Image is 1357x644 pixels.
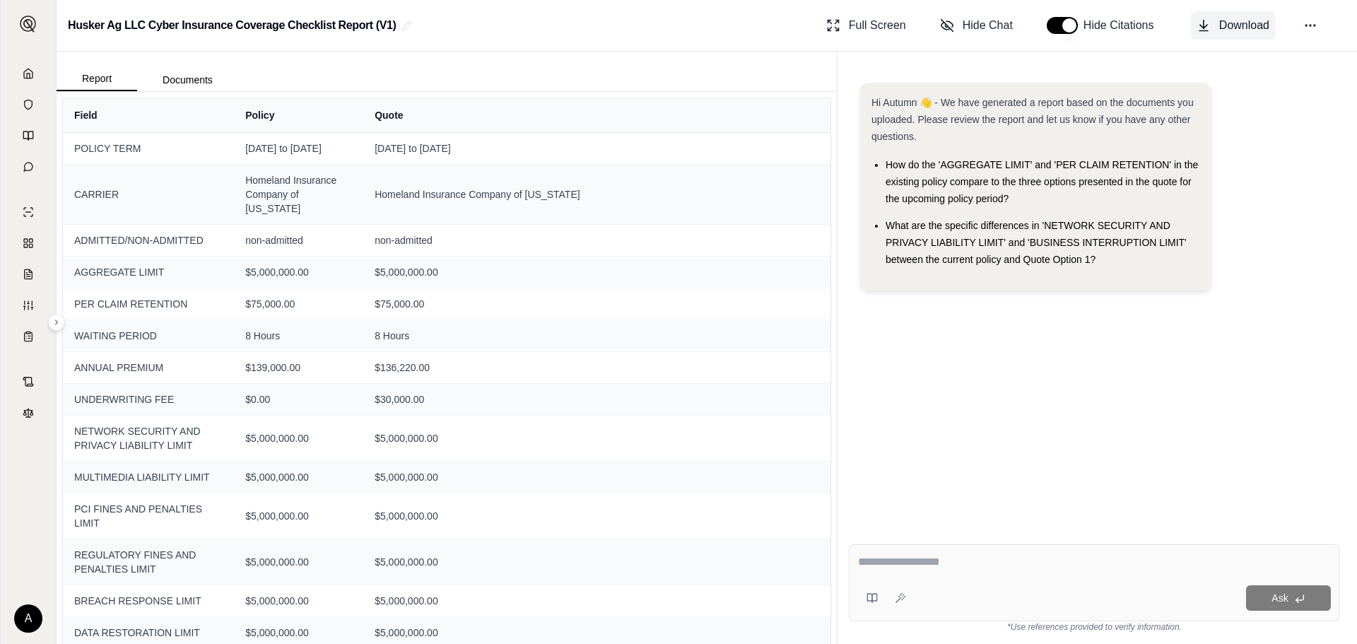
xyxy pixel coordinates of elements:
span: $75,000.00 [375,297,819,311]
button: Expand sidebar [48,314,65,331]
button: Full Screen [821,11,912,40]
span: REGULATORY FINES AND PENALTIES LIMIT [74,548,223,576]
span: $5,000,000.00 [375,509,819,523]
span: Hide Chat [963,17,1013,34]
span: $5,000,000.00 [375,431,819,445]
span: $5,000,000.00 [245,555,352,569]
a: Legal Search Engine [9,399,47,427]
a: Single Policy [9,198,47,226]
span: $5,000,000.00 [245,470,352,484]
span: WAITING PERIOD [74,329,223,343]
div: A [14,604,42,633]
span: $5,000,000.00 [245,431,352,445]
span: What are the specific differences in 'NETWORK SECURITY AND PRIVACY LIABILITY LIMIT' and 'BUSINESS... [886,220,1187,265]
span: DATA RESTORATION LIMIT [74,626,223,640]
span: $5,000,000.00 [375,265,819,279]
span: $0.00 [245,392,352,406]
div: *Use references provided to verify information. [849,621,1340,633]
span: 8 Hours [375,329,819,343]
span: CARRIER [74,187,223,201]
span: $5,000,000.00 [375,470,819,484]
th: Field [63,98,234,132]
button: Documents [137,69,238,91]
a: Policy Comparisons [9,229,47,257]
span: non-admitted [245,233,352,247]
h2: Husker Ag LLC Cyber Insurance Coverage Checklist Report (V1) [68,13,396,38]
span: Homeland Insurance Company of [US_STATE] [245,173,352,216]
a: Coverage Table [9,322,47,351]
span: Hide Citations [1083,17,1163,34]
a: Prompt Library [9,122,47,150]
span: BREACH RESPONSE LIMIT [74,594,223,608]
a: Home [9,59,47,88]
a: Custom Report [9,291,47,320]
span: POLICY TERM [74,141,223,156]
span: $75,000.00 [245,297,352,311]
span: $139,000.00 [245,361,352,375]
span: UNDERWRITING FEE [74,392,223,406]
span: non-admitted [375,233,819,247]
span: Ask [1271,592,1288,604]
span: PCI FINES AND PENALTIES LIMIT [74,502,223,530]
th: Quote [363,98,830,132]
span: $136,220.00 [375,361,819,375]
span: $30,000.00 [375,392,819,406]
span: [DATE] to [DATE] [375,141,819,156]
span: PER CLAIM RETENTION [74,297,223,311]
a: Documents Vault [9,90,47,119]
span: $5,000,000.00 [375,555,819,569]
a: Contract Analysis [9,368,47,396]
button: Hide Chat [934,11,1018,40]
span: ANNUAL PREMIUM [74,361,223,375]
button: Ask [1246,585,1331,611]
span: $5,000,000.00 [245,265,352,279]
span: $5,000,000.00 [245,509,352,523]
span: Download [1219,17,1269,34]
span: How do the 'AGGREGATE LIMIT' and 'PER CLAIM RETENTION' in the existing policy compare to the thre... [886,159,1198,204]
span: NETWORK SECURITY AND PRIVACY LIABILITY LIMIT [74,424,223,452]
span: $5,000,000.00 [375,594,819,608]
span: 8 Hours [245,329,352,343]
span: Homeland Insurance Company of [US_STATE] [375,187,819,201]
span: $5,000,000.00 [245,626,352,640]
span: ADMITTED/NON-ADMITTED [74,233,223,247]
img: Expand sidebar [20,16,37,33]
a: Chat [9,153,47,181]
th: Policy [234,98,363,132]
span: $5,000,000.00 [375,626,819,640]
button: Report [57,67,137,91]
span: Full Screen [849,17,906,34]
span: AGGREGATE LIMIT [74,265,223,279]
span: MULTIMEDIA LIABILITY LIMIT [74,470,223,484]
button: Download [1191,11,1275,40]
a: Claim Coverage [9,260,47,288]
span: [DATE] to [DATE] [245,141,352,156]
span: $5,000,000.00 [245,594,352,608]
span: Hi Autumn 👋 - We have generated a report based on the documents you uploaded. Please review the r... [871,97,1194,142]
button: Expand sidebar [14,10,42,38]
